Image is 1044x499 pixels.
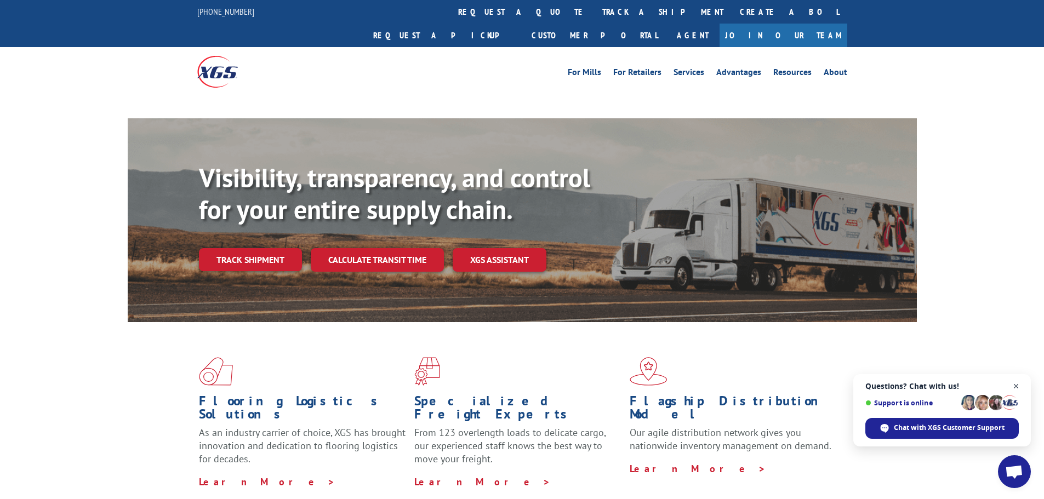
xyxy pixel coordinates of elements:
[630,394,837,426] h1: Flagship Distribution Model
[523,24,666,47] a: Customer Portal
[720,24,847,47] a: Join Our Team
[894,423,1005,433] span: Chat with XGS Customer Support
[311,248,444,272] a: Calculate transit time
[865,418,1019,439] div: Chat with XGS Customer Support
[773,68,812,80] a: Resources
[414,394,621,426] h1: Specialized Freight Experts
[630,357,668,386] img: xgs-icon-flagship-distribution-model-red
[199,475,335,488] a: Learn More >
[613,68,661,80] a: For Retailers
[630,462,766,475] a: Learn More >
[414,426,621,475] p: From 123 overlength loads to delicate cargo, our experienced staff knows the best way to move you...
[414,357,440,386] img: xgs-icon-focused-on-flooring-red
[453,248,546,272] a: XGS ASSISTANT
[568,68,601,80] a: For Mills
[199,248,302,271] a: Track shipment
[824,68,847,80] a: About
[1009,380,1023,393] span: Close chat
[414,475,551,488] a: Learn More >
[865,382,1019,391] span: Questions? Chat with us!
[630,426,831,452] span: Our agile distribution network gives you nationwide inventory management on demand.
[197,6,254,17] a: [PHONE_NUMBER]
[365,24,523,47] a: Request a pickup
[666,24,720,47] a: Agent
[199,357,233,386] img: xgs-icon-total-supply-chain-intelligence-red
[865,399,957,407] span: Support is online
[674,68,704,80] a: Services
[199,394,406,426] h1: Flooring Logistics Solutions
[998,455,1031,488] div: Open chat
[716,68,761,80] a: Advantages
[199,160,590,226] b: Visibility, transparency, and control for your entire supply chain.
[199,426,406,465] span: As an industry carrier of choice, XGS has brought innovation and dedication to flooring logistics...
